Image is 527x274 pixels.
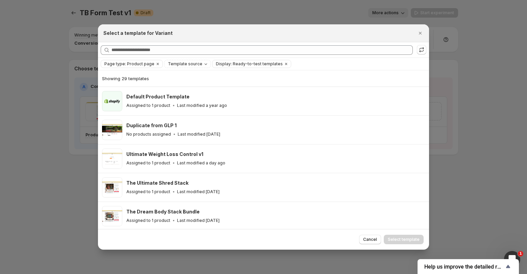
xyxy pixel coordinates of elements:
button: Clear [283,60,290,68]
h2: Select a template for Variant [103,30,173,37]
p: Last modified [DATE] [178,132,220,137]
button: Close [416,28,425,38]
p: Assigned to 1 product [126,189,170,195]
p: Last modified a day ago [177,160,225,166]
button: Template source [165,60,210,68]
p: Last modified a year ago [177,103,227,108]
p: Assigned to 1 product [126,160,170,166]
h3: The Dream Body Stack Bundle [126,208,200,215]
span: Cancel [363,237,377,242]
button: Page type: Product page [101,60,154,68]
span: 1 [518,251,523,256]
span: Help us improve the detailed report for A/B campaigns [424,264,504,270]
button: Display: Ready-to-test templates [212,60,283,68]
button: Show survey - Help us improve the detailed report for A/B campaigns [424,262,512,271]
iframe: Intercom live chat [504,251,520,267]
span: Showing 29 templates [102,76,149,81]
h3: Duplicate from GLP 1 [126,122,177,129]
img: Default Product Template [102,91,122,111]
p: No products assigned [126,132,171,137]
h3: Default Product Template [126,93,190,100]
button: Cancel [359,235,381,244]
h3: The Ultimate Shred Stack [126,180,189,186]
span: Template source [168,61,202,67]
p: Assigned to 1 product [126,103,170,108]
p: Last modified [DATE] [177,218,220,223]
span: Page type: Product page [104,61,154,67]
p: Assigned to 1 product [126,218,170,223]
p: Last modified [DATE] [177,189,220,195]
span: Display: Ready-to-test templates [216,61,283,67]
button: Clear [154,60,161,68]
h3: Ultimate Weight Loss Control v1 [126,151,203,158]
